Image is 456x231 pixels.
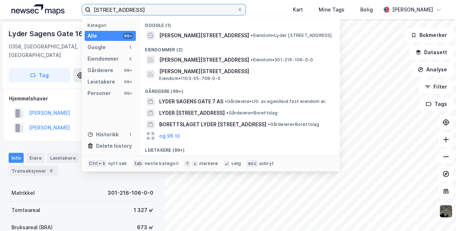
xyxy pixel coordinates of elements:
span: Gårdeiere • Borettslag [268,122,319,127]
div: Tomteareal [11,206,40,214]
div: Transaksjoner [9,166,58,176]
div: 0358, [GEOGRAPHIC_DATA], [GEOGRAPHIC_DATA] [9,42,100,60]
div: 99+ [123,33,133,39]
div: Eiendommer (2) [139,41,340,54]
div: [PERSON_NAME] [392,5,433,14]
div: tab [133,160,144,167]
div: Leietakere (99+) [139,142,340,155]
span: [PERSON_NAME][STREET_ADDRESS] [159,56,249,64]
div: 6 [48,167,55,174]
div: Lyder Sagens Gate 16 [9,28,85,39]
button: Filter [419,80,453,94]
div: Bolig [360,5,373,14]
span: Eiendom • 301-216-106-0-0 [251,57,313,63]
span: • [225,99,227,104]
div: velg [231,161,241,166]
span: LYDER SAGENS GATE 7 AS [159,97,223,106]
div: Eiere [27,153,44,163]
div: avbryt [259,161,274,166]
div: 99+ [123,90,133,96]
input: Søk på adresse, matrikkel, gårdeiere, leietakere eller personer [91,4,237,15]
div: Historikk [87,130,119,139]
button: og 96 til [159,132,180,140]
div: Ctrl + k [87,160,107,167]
button: Datasett [409,45,453,60]
div: Leietakere [87,77,115,86]
span: LYDER [STREET_ADDRESS] [159,109,225,117]
div: Kategori [87,23,136,28]
div: 1 [127,132,133,137]
div: Hjemmelshaver [9,94,156,103]
div: 301-216-106-0-0 [108,189,153,197]
span: • [251,57,253,62]
div: Gårdeiere (99+) [139,83,340,96]
div: Delete history [96,142,132,150]
span: • [268,122,270,127]
span: Gårdeiere • Utl. av egen/leid fast eiendom el. [225,99,326,104]
button: Tags [420,97,453,111]
div: Kart [293,5,303,14]
div: nytt søk [108,161,127,166]
span: [PERSON_NAME][STREET_ADDRESS] [159,31,249,40]
div: Datasett [81,153,108,163]
span: [PERSON_NAME][STREET_ADDRESS] [159,67,331,76]
div: Gårdeiere [87,66,113,75]
div: Google (1) [139,17,340,30]
div: Eiendommer [87,55,119,63]
img: logo.a4113a55bc3d86da70a041830d287a7e.svg [11,4,65,15]
span: Eiendom • 1103-55-708-0-0 [159,76,220,81]
div: Alle [87,32,97,40]
button: Tag [9,68,70,82]
span: BORETTSLAGET LYDER [STREET_ADDRESS] [159,120,266,129]
span: • [251,33,253,38]
div: Matrikkel [11,189,35,197]
div: 1 [127,44,133,50]
div: Personer [87,89,111,98]
span: • [226,110,228,115]
span: Eiendom • Lyder [STREET_ADDRESS] [251,33,332,38]
button: Bokmerker [405,28,453,42]
div: Info [9,153,24,163]
div: esc [247,160,258,167]
div: Kontrollprogram for chat [420,197,456,231]
iframe: Chat Widget [420,197,456,231]
div: Google [87,43,106,52]
div: markere [199,161,218,166]
div: 99+ [123,79,133,85]
div: 99+ [123,67,133,73]
div: Leietakere [47,153,79,163]
button: Analyse [412,62,453,77]
div: Mine Tags [319,5,345,14]
div: neste kategori [145,161,179,166]
div: 2 [127,56,133,62]
span: Gårdeiere • Borettslag [226,110,277,116]
div: 1 327 ㎡ [134,206,153,214]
